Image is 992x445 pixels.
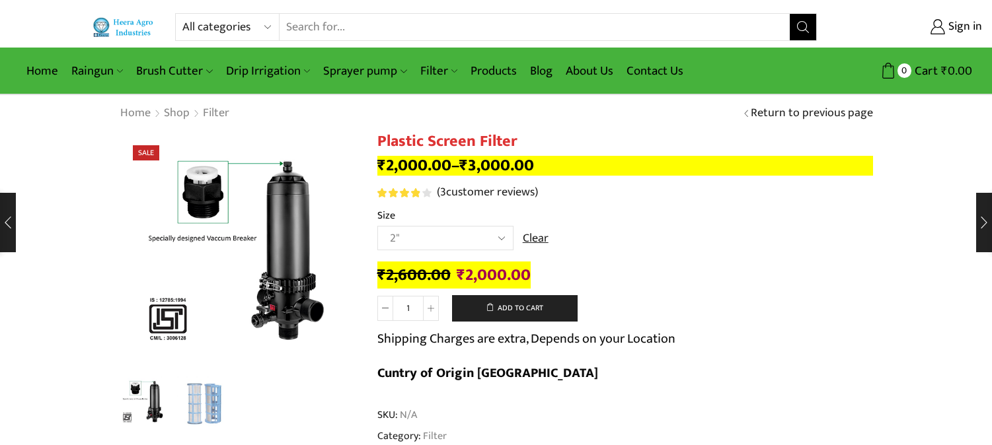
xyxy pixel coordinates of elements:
[837,15,982,39] a: Sign in
[398,407,417,423] span: N/A
[177,376,232,431] a: plast
[377,152,451,179] bdi: 2,000.00
[941,61,948,81] span: ₹
[414,55,464,86] a: Filter
[523,230,549,248] a: Clear options
[377,188,431,197] div: Rated 4.00 out of 5
[377,132,873,151] h1: Plastic Screen Filter
[120,105,151,122] a: Home
[830,59,972,83] a: 0 Cart ₹0.00
[377,188,434,197] span: 3
[219,55,317,86] a: Drip Irrigation
[457,261,465,289] span: ₹
[377,362,598,384] b: Cuntry of Origin [GEOGRAPHIC_DATA]
[65,55,130,86] a: Raingun
[911,62,938,80] span: Cart
[751,105,873,122] a: Return to previous page
[897,63,911,77] span: 0
[133,145,159,160] span: Sale
[377,208,395,223] label: Size
[377,328,675,349] p: Shipping Charges are extra, Depends on your Location
[202,105,230,122] a: Filter
[317,55,413,86] a: Sprayer pump
[377,188,420,197] span: Rated out of 5 based on customer ratings
[116,376,171,429] li: 1 / 2
[941,61,972,81] bdi: 0.00
[464,55,523,86] a: Products
[421,427,447,444] a: Filter
[457,261,531,289] bdi: 2,000.00
[523,55,559,86] a: Blog
[120,105,230,122] nav: Breadcrumb
[377,156,873,176] p: –
[440,182,446,202] span: 3
[163,105,190,122] a: Shop
[437,184,538,201] a: (3customer reviews)
[177,376,232,429] li: 2 / 2
[945,18,982,36] span: Sign in
[377,428,447,444] span: Category:
[280,14,789,40] input: Search for...
[120,132,358,370] div: 1 / 2
[377,261,451,289] bdi: 2,600.00
[116,374,171,429] a: Heera-Plastic
[559,55,620,86] a: About Us
[620,55,690,86] a: Contact Us
[459,152,468,179] span: ₹
[120,132,358,370] img: Heera-Plastic
[130,55,219,86] a: Brush Cutter
[377,152,386,179] span: ₹
[790,14,816,40] button: Search button
[377,407,873,423] span: SKU:
[459,152,534,179] bdi: 3,000.00
[393,296,423,321] input: Product quantity
[20,55,65,86] a: Home
[377,261,386,289] span: ₹
[452,295,578,322] button: Add to cart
